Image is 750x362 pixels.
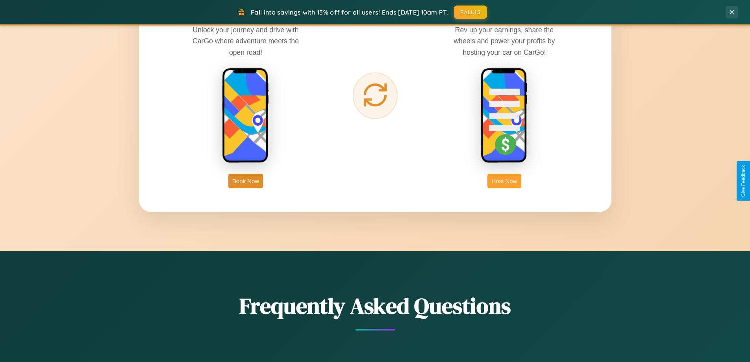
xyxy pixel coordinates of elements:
span: Fall into savings with 15% off for all users! Ends [DATE] 10am PT. [251,8,448,16]
button: Book Now [228,174,263,188]
button: Host Now [487,174,521,188]
p: Unlock your journey and drive with CarGo where adventure meets the open road! [187,24,305,58]
p: Rev up your earnings, share the wheels and power your profits by hosting your car on CarGo! [445,24,563,58]
img: host phone [481,68,528,164]
img: rent phone [222,68,269,164]
h2: Frequently Asked Questions [139,291,611,321]
button: FALL15 [454,6,487,19]
div: Give Feedback [741,165,746,197]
